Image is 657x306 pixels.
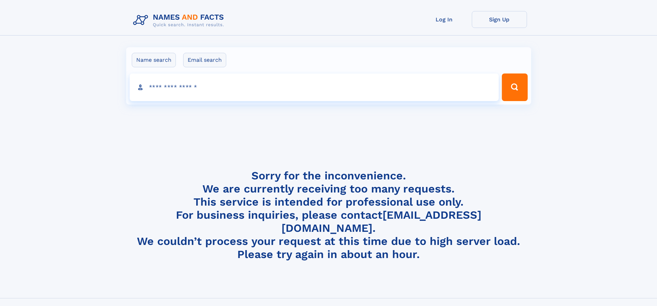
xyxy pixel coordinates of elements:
[132,53,176,67] label: Name search
[130,11,230,30] img: Logo Names and Facts
[183,53,226,67] label: Email search
[417,11,472,28] a: Log In
[281,208,481,235] a: [EMAIL_ADDRESS][DOMAIN_NAME]
[472,11,527,28] a: Sign Up
[502,73,527,101] button: Search Button
[130,73,499,101] input: search input
[130,169,527,261] h4: Sorry for the inconvenience. We are currently receiving too many requests. This service is intend...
